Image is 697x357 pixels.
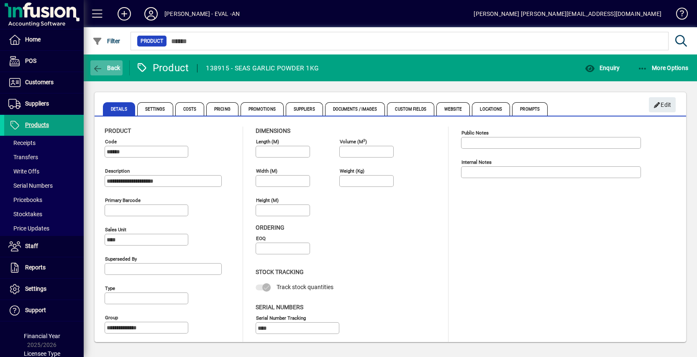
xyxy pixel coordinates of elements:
[436,102,470,116] span: Website
[241,102,284,116] span: Promotions
[138,6,164,21] button: Profile
[25,100,49,107] span: Suppliers
[105,139,117,145] mat-label: Code
[25,79,54,85] span: Customers
[8,154,38,160] span: Transfers
[105,168,130,174] mat-label: Description
[461,159,492,165] mat-label: Internal Notes
[105,256,137,262] mat-label: Superseded by
[635,60,691,75] button: More Options
[653,98,671,112] span: Edit
[83,49,90,55] img: tab_keywords_by_traffic_grey.svg
[8,140,36,146] span: Receipts
[340,168,364,174] mat-label: Weight (Kg)
[84,60,130,75] app-page-header-button: Back
[4,72,84,93] a: Customers
[363,138,365,142] sup: 3
[649,97,676,112] button: Edit
[92,38,120,44] span: Filter
[461,130,489,136] mat-label: Public Notes
[4,164,84,178] a: Write Offs
[92,49,141,55] div: Keywords by Traffic
[105,227,126,233] mat-label: Sales unit
[256,168,277,174] mat-label: Width (m)
[105,285,115,291] mat-label: Type
[23,49,29,55] img: tab_domain_overview_orange.svg
[25,307,46,313] span: Support
[25,285,46,292] span: Settings
[583,60,622,75] button: Enquiry
[92,65,120,71] span: Back
[8,197,42,203] span: Pricebooks
[90,60,123,75] button: Back
[4,207,84,221] a: Stocktakes
[13,22,20,28] img: website_grey.svg
[24,350,60,357] span: Licensee Type
[25,243,38,249] span: Staff
[4,150,84,164] a: Transfers
[8,225,49,232] span: Price Updates
[8,168,39,175] span: Write Offs
[256,235,266,241] mat-label: EOQ
[256,197,279,203] mat-label: Height (m)
[25,36,41,43] span: Home
[286,102,323,116] span: Suppliers
[4,236,84,257] a: Staff
[4,300,84,321] a: Support
[256,304,303,310] span: Serial Numbers
[340,139,367,145] mat-label: Volume (m )
[206,62,319,75] div: 138915 - SEAS GARLIC POWDER 1KG
[105,127,131,134] span: Product
[23,13,41,20] div: v 4.0.25
[24,333,60,339] span: Financial Year
[277,284,333,290] span: Track stock quantities
[4,279,84,300] a: Settings
[256,315,306,321] mat-label: Serial Number tracking
[103,102,135,116] span: Details
[474,7,661,21] div: [PERSON_NAME] [PERSON_NAME][EMAIL_ADDRESS][DOMAIN_NAME]
[4,93,84,114] a: Suppliers
[256,139,279,145] mat-label: Length (m)
[136,61,189,75] div: Product
[25,57,36,64] span: POS
[585,65,620,71] span: Enquiry
[90,34,123,49] button: Filter
[105,315,118,321] mat-label: Group
[32,49,75,55] div: Domain Overview
[175,102,205,116] span: Costs
[670,2,687,29] a: Knowledge Base
[256,127,290,134] span: Dimensions
[472,102,510,116] span: Locations
[4,29,84,50] a: Home
[25,122,49,128] span: Products
[164,7,240,21] div: [PERSON_NAME] - EVAL -AN
[25,264,46,271] span: Reports
[22,22,92,28] div: Domain: [DOMAIN_NAME]
[8,182,53,189] span: Serial Numbers
[256,224,284,231] span: Ordering
[4,221,84,235] a: Price Updates
[141,37,163,45] span: Product
[137,102,173,116] span: Settings
[105,197,141,203] mat-label: Primary barcode
[111,6,138,21] button: Add
[4,257,84,278] a: Reports
[325,102,385,116] span: Documents / Images
[4,178,84,193] a: Serial Numbers
[4,136,84,150] a: Receipts
[512,102,548,116] span: Prompts
[256,269,304,275] span: Stock Tracking
[4,51,84,72] a: POS
[206,102,238,116] span: Pricing
[13,13,20,20] img: logo_orange.svg
[8,211,42,217] span: Stocktakes
[638,65,689,71] span: More Options
[4,193,84,207] a: Pricebooks
[387,102,434,116] span: Custom Fields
